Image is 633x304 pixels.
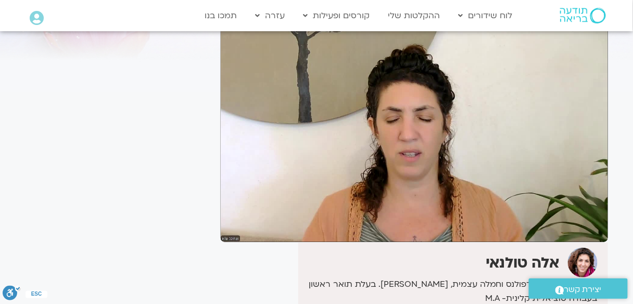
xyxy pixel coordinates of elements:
[250,6,290,26] a: עזרה
[486,253,560,273] strong: אלה טולנאי
[560,8,606,23] img: תודעה בריאה
[383,6,446,26] a: ההקלטות שלי
[453,6,518,26] a: לוח שידורים
[529,278,628,299] a: יצירת קשר
[200,6,243,26] a: תמכו בנו
[568,248,598,277] img: אלה טולנאי
[564,283,602,297] span: יצירת קשר
[298,6,375,26] a: קורסים ופעילות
